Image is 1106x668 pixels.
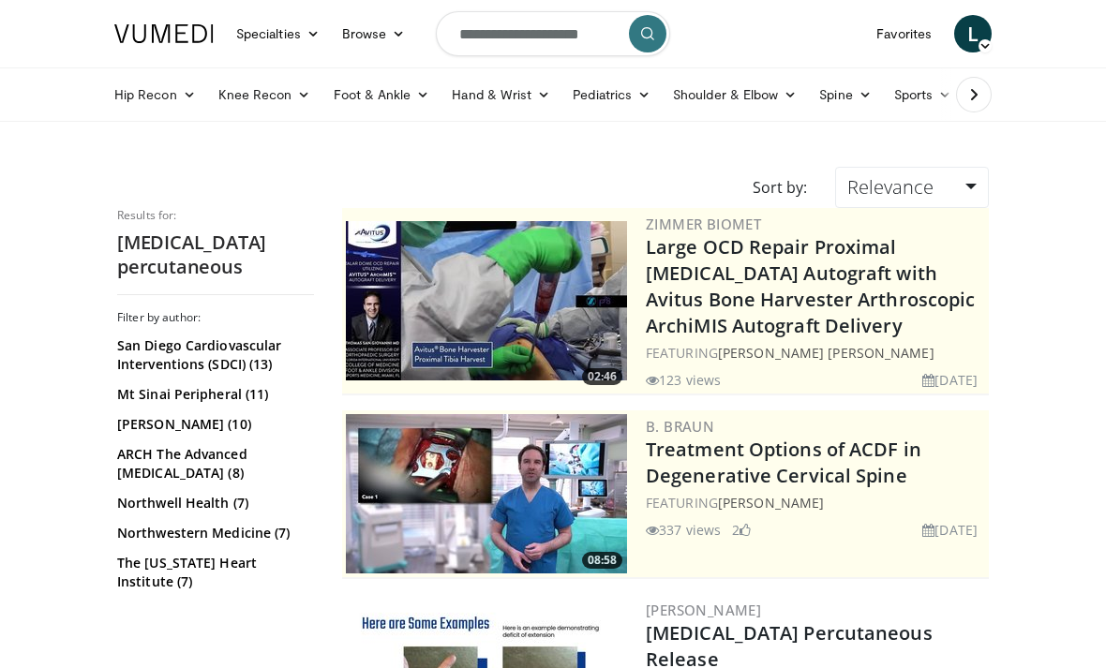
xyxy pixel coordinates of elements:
[117,415,309,434] a: [PERSON_NAME] (10)
[646,234,975,338] a: Large OCD Repair Proximal [MEDICAL_DATA] Autograft with Avitus Bone Harvester Arthroscopic ArchiM...
[117,494,309,512] a: Northwell Health (7)
[808,76,882,113] a: Spine
[441,76,561,113] a: Hand & Wrist
[922,520,978,540] li: [DATE]
[582,368,622,385] span: 02:46
[835,167,989,208] a: Relevance
[346,221,627,380] img: a4fc9e3b-29e5-479a-a4d0-450a2184c01c.300x170_q85_crop-smart_upscale.jpg
[732,520,751,540] li: 2
[346,414,627,573] a: 08:58
[114,24,214,43] img: VuMedi Logo
[646,437,921,488] a: Treatment Options of ACDF in Degenerative Cervical Spine
[739,167,821,208] div: Sort by:
[718,344,934,362] a: [PERSON_NAME] [PERSON_NAME]
[331,15,417,52] a: Browse
[954,15,992,52] a: L
[117,310,314,325] h3: Filter by author:
[646,520,721,540] li: 337 views
[646,601,761,619] a: [PERSON_NAME]
[646,417,714,436] a: B. Braun
[207,76,322,113] a: Knee Recon
[718,494,824,512] a: [PERSON_NAME]
[646,215,761,233] a: Zimmer Biomet
[662,76,808,113] a: Shoulder & Elbow
[646,343,985,363] div: FEATURING
[847,174,934,200] span: Relevance
[922,370,978,390] li: [DATE]
[225,15,331,52] a: Specialties
[117,445,309,482] a: ARCH The Advanced [MEDICAL_DATA] (8)
[561,76,662,113] a: Pediatrics
[117,208,314,223] p: Results for:
[582,552,622,569] span: 08:58
[117,524,309,542] a: Northwestern Medicine (7)
[346,414,627,573] img: 009a77ed-cfd7-46ce-89c5-e6e5196774e0.300x170_q85_crop-smart_upscale.jpg
[103,76,207,113] a: Hip Recon
[646,370,721,390] li: 123 views
[117,336,309,374] a: San Diego Cardiovascular Interventions (SDCI) (13)
[117,230,314,279] h2: [MEDICAL_DATA] percutaneous
[117,554,309,591] a: The [US_STATE] Heart Institute (7)
[646,493,985,512] div: FEATURING
[883,76,964,113] a: Sports
[865,15,943,52] a: Favorites
[436,11,670,56] input: Search topics, interventions
[322,76,441,113] a: Foot & Ankle
[346,221,627,380] a: 02:46
[117,385,309,404] a: Mt Sinai Peripheral (11)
